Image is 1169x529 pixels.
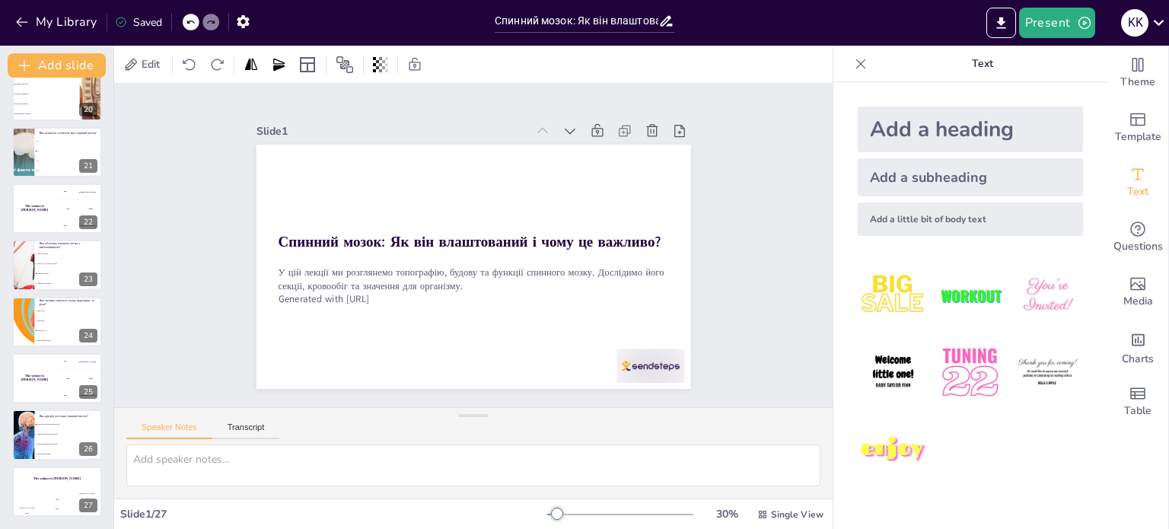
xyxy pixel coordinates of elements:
p: Generated with [URL] [274,189,620,396]
span: Table [1124,403,1151,419]
p: Яка оболонка спинного мозку є найзовнішньою? [39,241,97,250]
div: 22 [79,215,97,229]
span: М'яка оболонка [37,253,101,255]
div: Add a heading [858,107,1083,152]
button: Export to PowerPoint [986,8,1016,38]
img: 6.jpeg [1012,337,1083,408]
h4: The winner is [PERSON_NAME] [12,374,57,382]
div: 27 [79,499,97,512]
div: Add a subheading [858,158,1083,196]
span: Edit [139,57,163,72]
p: У цій лекції ми розглянемо топографію, будову та функції спинного мозку. Дослідимо його секції, к... [281,165,632,384]
span: Передні роги [37,330,101,331]
span: Передня спинномозкова артерія [37,423,101,425]
div: Slide 1 [339,31,580,179]
div: 200 [43,500,72,517]
div: [PERSON_NAME] [72,492,102,495]
span: Задні роги [37,310,101,311]
span: 28 [37,170,101,171]
div: 24 [79,329,97,343]
div: Jaap [88,208,92,210]
button: K K [1121,8,1148,38]
div: 300 [72,495,102,517]
button: My Library [11,10,104,34]
img: 5.jpeg [935,337,1005,408]
div: Change the overall theme [1107,46,1168,100]
div: 30 % [709,507,745,521]
div: Add a little bit of body text [858,202,1083,236]
div: 21 [12,127,102,177]
button: Add slide [8,53,106,78]
div: 26 [79,442,97,456]
span: Центральний канал [37,339,101,341]
div: Jaap [43,498,72,500]
div: 100 [12,508,42,517]
div: 20 [12,70,102,120]
span: Position [336,56,354,74]
img: 1.jpeg [858,260,929,331]
div: 21 [79,159,97,173]
p: Яка артерія постачає спинний мозок? [39,413,97,418]
p: Text [873,46,1092,82]
div: 27 [12,467,102,517]
div: 26 [12,409,102,460]
div: 100 [57,353,102,370]
img: 2.jpeg [935,260,1005,331]
span: Зовнішня оболонка [37,282,101,284]
div: Layout [295,53,320,77]
span: Бічні роги [37,320,101,321]
div: Add images, graphics, shapes or video [1107,265,1168,320]
span: 20 [37,140,101,142]
div: Add charts and graphs [1107,320,1168,374]
div: 24 [12,297,102,347]
div: Get real-time input from your audience [1107,210,1168,265]
div: 20 [79,103,97,116]
div: 23 [79,272,97,286]
span: [PERSON_NAME] оболонка [37,263,101,265]
div: Jaap [88,378,92,380]
button: Speaker Notes [126,422,212,439]
div: 23 [12,240,102,290]
img: 3.jpeg [1012,260,1083,331]
span: 31 [37,150,101,151]
div: Slide 1 / 27 [120,507,547,521]
img: 7.jpeg [858,415,929,486]
strong: Спинний мозок: Як він влаштований і чому це важливо? [301,135,643,344]
div: Add text boxes [1107,155,1168,210]
div: Add ready made slides [1107,100,1168,155]
span: Передача імпульсів [14,84,78,85]
div: 22 [12,183,102,234]
div: 25 [12,353,102,403]
div: 200 [57,200,102,217]
img: 4.jpeg [858,337,929,408]
span: Text [1127,183,1148,200]
div: 25 [79,385,97,399]
span: Поперекова артерія [37,453,101,454]
span: Тверда оболонка [37,273,101,275]
div: Saved [115,15,162,30]
div: 100 [57,183,102,200]
div: 200 [57,370,102,387]
span: Single View [771,508,823,521]
div: K K [1121,9,1148,37]
span: Questions [1113,238,1163,255]
span: Template [1115,129,1161,145]
h4: The winner is [PERSON_NAME] [12,205,57,212]
div: 300 [57,387,102,404]
span: Регуляція дихання [14,103,78,104]
p: Яка частина спинного мозку відповідає за рухи? [39,298,97,307]
button: Present [1019,8,1095,38]
span: Media [1123,293,1153,310]
span: Задня спинномозкова артерія [37,433,101,435]
input: Insert title [495,10,658,32]
span: Charts [1122,351,1154,368]
div: 300 [57,218,102,234]
span: Theme [1120,74,1155,91]
div: Add a table [1107,374,1168,429]
button: Transcript [212,422,280,439]
span: Обробка інформації [14,94,78,95]
p: Яка кількість сегментів має спинний мозок? [39,130,97,135]
h4: The winner is [PERSON_NAME] [12,477,102,481]
span: Виробництво гормонів [14,113,78,114]
span: Бічна спинномозкова артерія [37,443,101,445]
